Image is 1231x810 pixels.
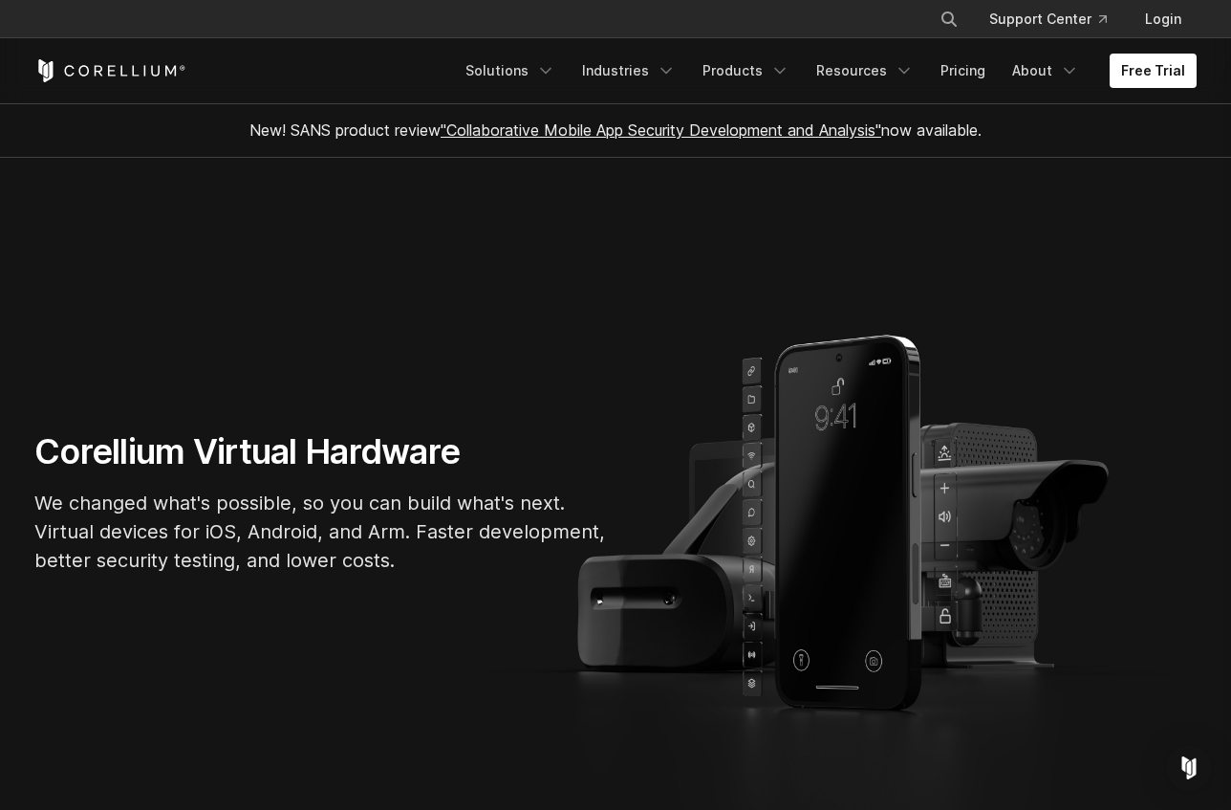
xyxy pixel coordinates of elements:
a: "Collaborative Mobile App Security Development and Analysis" [441,120,881,140]
a: Solutions [454,54,567,88]
button: Search [932,2,966,36]
a: Login [1130,2,1197,36]
div: Open Intercom Messenger [1166,745,1212,791]
span: New! SANS product review now available. [249,120,982,140]
div: Navigation Menu [454,54,1197,88]
a: Resources [805,54,925,88]
a: Support Center [974,2,1122,36]
p: We changed what's possible, so you can build what's next. Virtual devices for iOS, Android, and A... [34,489,608,575]
div: Navigation Menu [917,2,1197,36]
a: Free Trial [1110,54,1197,88]
a: Pricing [929,54,997,88]
h1: Corellium Virtual Hardware [34,430,608,473]
a: About [1001,54,1091,88]
a: Corellium Home [34,59,186,82]
a: Products [691,54,801,88]
a: Industries [571,54,687,88]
